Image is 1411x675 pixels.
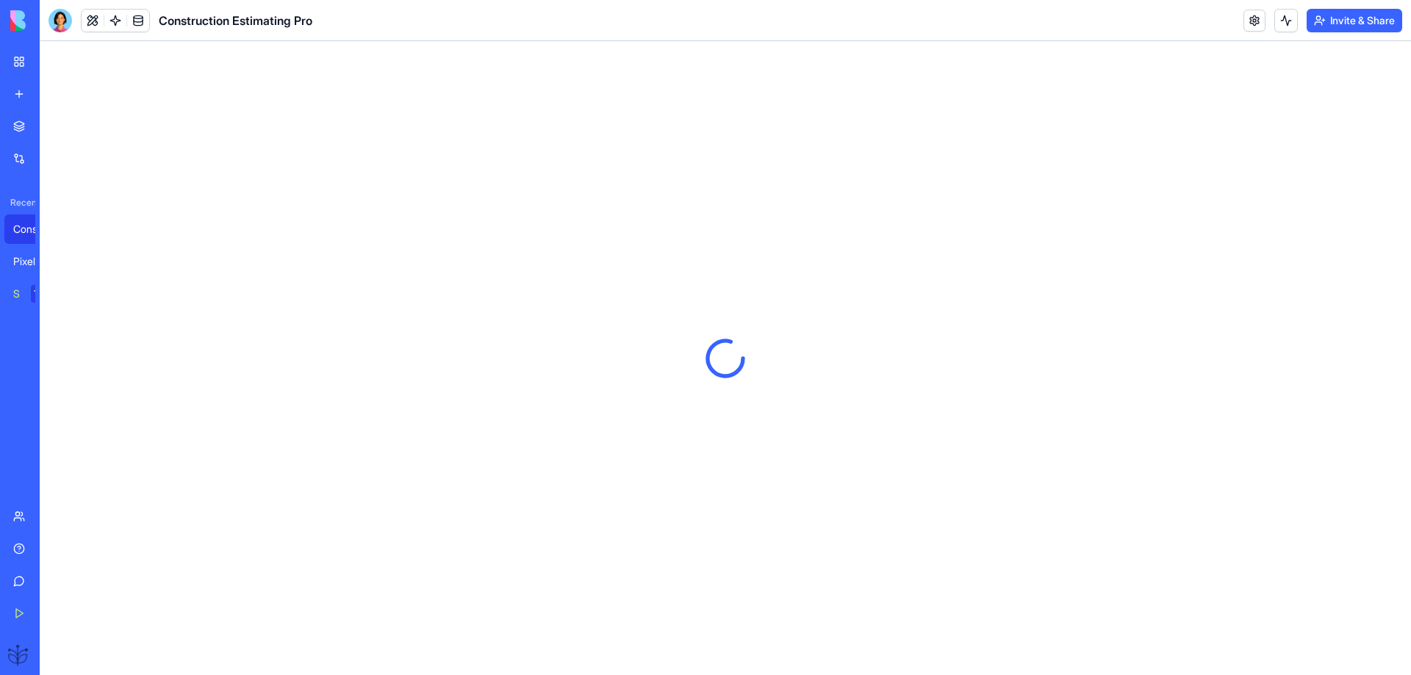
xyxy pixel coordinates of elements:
img: ACg8ocJXc4biGNmL-6_84M9niqKohncbsBQNEji79DO8k46BE60Re2nP=s96-c [7,643,31,666]
a: PixelCraft Studio [4,247,63,276]
a: Construction Estimating Pro [4,214,63,244]
div: PixelCraft Studio [13,254,54,269]
div: Social Media Content Generator [13,286,21,301]
span: Recent [4,197,35,209]
div: Construction Estimating Pro [13,222,54,237]
a: Social Media Content GeneratorTRY [4,279,63,308]
div: TRY [31,285,54,303]
button: Invite & Share [1307,9,1402,32]
img: logo [10,10,101,31]
span: Construction Estimating Pro [159,12,312,29]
